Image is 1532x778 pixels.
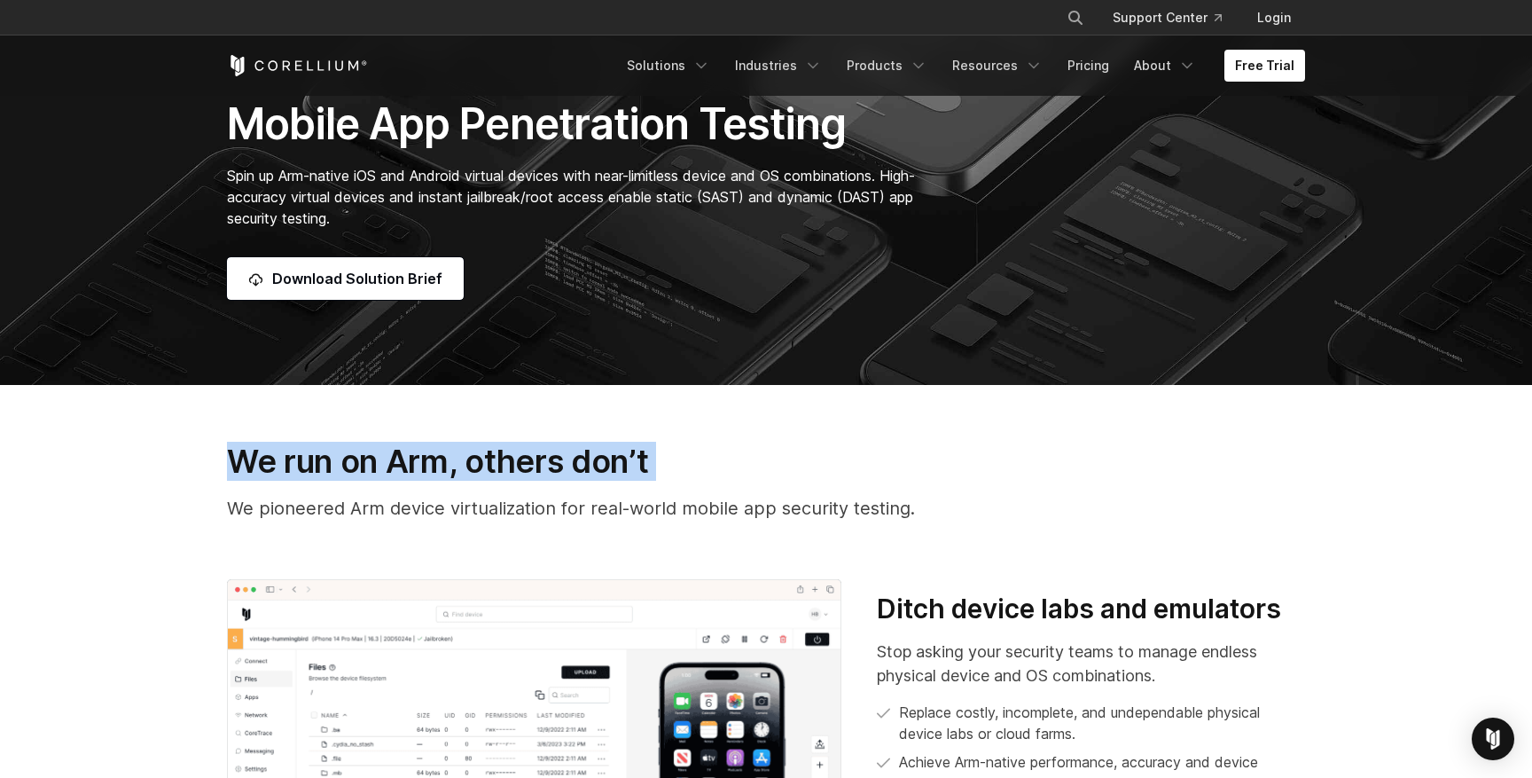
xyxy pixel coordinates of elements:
h3: We run on Arm, others don’t [227,442,1305,481]
p: Stop asking your security teams to manage endless physical device and OS combinations. [877,640,1305,688]
h3: Ditch device labs and emulators [877,593,1305,626]
a: Pricing [1057,50,1120,82]
a: Free Trial [1224,50,1305,82]
div: Navigation Menu [616,50,1305,82]
a: Corellium Home [227,55,368,76]
a: Support Center [1098,2,1236,34]
p: We pioneered Arm device virtualization for real-world mobile app security testing. [227,495,1305,522]
a: About [1123,50,1207,82]
a: Products [836,50,938,82]
span: Download Solution Brief [272,268,442,289]
a: Login [1243,2,1305,34]
div: Open Intercom Messenger [1472,718,1514,760]
a: Industries [724,50,832,82]
p: Replace costly, incomplete, and undependable physical device labs or cloud farms. [899,702,1305,744]
a: Download Solution Brief [227,257,464,300]
span: Spin up Arm-native iOS and Android virtual devices with near-limitless device and OS combinations... [227,167,915,227]
button: Search [1059,2,1091,34]
a: Solutions [616,50,721,82]
a: Resources [942,50,1053,82]
div: Navigation Menu [1045,2,1305,34]
h1: Mobile App Penetration Testing [227,98,934,151]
